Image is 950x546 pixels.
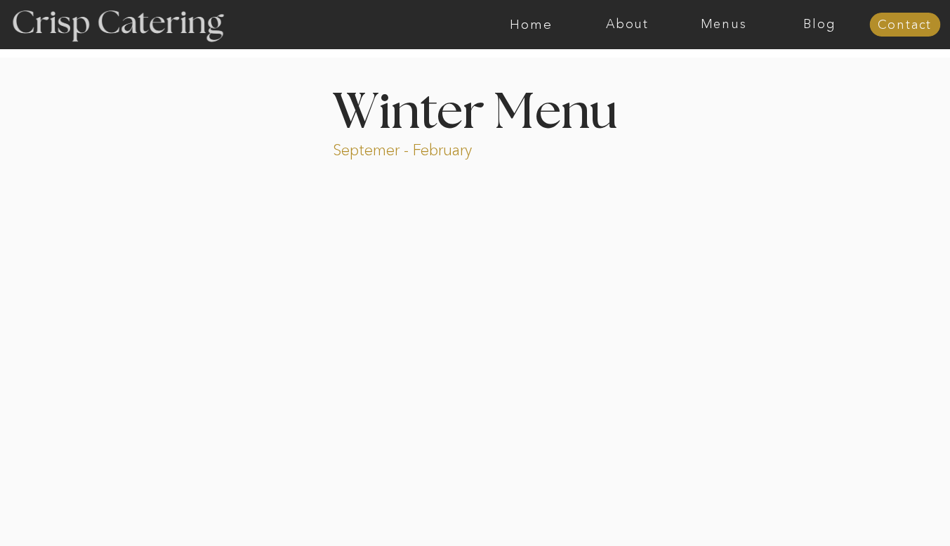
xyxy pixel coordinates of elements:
a: About [579,18,675,32]
a: Contact [869,18,940,32]
p: Septemer - February [333,140,526,156]
a: Blog [772,18,868,32]
a: Home [483,18,579,32]
a: Menus [675,18,772,32]
h1: Winter Menu [280,89,671,130]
